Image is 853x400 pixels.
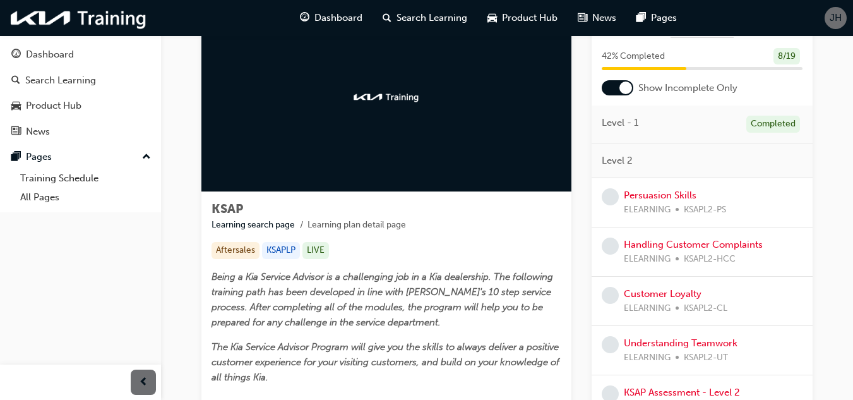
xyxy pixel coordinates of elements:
[212,341,562,383] span: The Kia Service Advisor Program will give you the skills to always deliver a positive customer ex...
[26,150,52,164] div: Pages
[5,120,156,143] a: News
[26,124,50,139] div: News
[15,188,156,207] a: All Pages
[6,5,152,31] img: kia-training
[26,47,74,62] div: Dashboard
[373,5,477,31] a: search-iconSearch Learning
[314,11,362,25] span: Dashboard
[5,94,156,118] a: Product Hub
[397,11,467,25] span: Search Learning
[307,218,406,233] li: Learning plan detail page
[624,190,696,201] a: Persuasion Skills
[212,271,556,328] span: Being a Kia Service Advisor is a challenging job in a Kia dealership. The following training path...
[684,301,727,316] span: KSAPL2-CL
[11,152,21,163] span: pages-icon
[139,375,148,391] span: prev-icon
[25,73,96,88] div: Search Learning
[624,239,763,250] a: Handling Customer Complaints
[651,11,677,25] span: Pages
[352,91,421,104] img: kia-training
[825,7,847,29] button: JH
[578,10,587,26] span: news-icon
[746,116,800,133] div: Completed
[624,301,671,316] span: ELEARNING
[5,40,156,145] button: DashboardSearch LearningProduct HubNews
[602,154,633,168] span: Level 2
[592,11,616,25] span: News
[302,242,329,259] div: LIVE
[477,5,568,31] a: car-iconProduct Hub
[638,81,737,95] span: Show Incomplete Only
[684,351,728,365] span: KSAPL2-UT
[502,11,558,25] span: Product Hub
[602,49,665,64] span: 42 % Completed
[773,48,800,65] div: 8 / 19
[624,288,701,300] a: Customer Loyalty
[11,75,20,87] span: search-icon
[624,337,737,349] a: Understanding Teamwork
[142,149,151,166] span: up-icon
[602,188,619,205] span: learningRecordVerb_NONE-icon
[602,238,619,255] span: learningRecordVerb_NONE-icon
[602,287,619,304] span: learningRecordVerb_NONE-icon
[568,5,626,31] a: news-iconNews
[11,100,21,112] span: car-icon
[602,336,619,353] span: learningRecordVerb_NONE-icon
[624,203,671,217] span: ELEARNING
[624,387,740,398] a: KSAP Assessment - Level 2
[636,10,646,26] span: pages-icon
[5,145,156,169] button: Pages
[624,351,671,365] span: ELEARNING
[262,242,300,259] div: KSAPLP
[487,10,497,26] span: car-icon
[212,242,259,259] div: Aftersales
[5,43,156,66] a: Dashboard
[290,5,373,31] a: guage-iconDashboard
[11,49,21,61] span: guage-icon
[684,252,736,267] span: KSAPL2-HCC
[212,219,295,230] a: Learning search page
[5,69,156,92] a: Search Learning
[11,126,21,138] span: news-icon
[602,116,638,130] span: Level - 1
[212,202,243,216] span: KSAP
[15,169,156,188] a: Training Schedule
[383,10,391,26] span: search-icon
[684,203,726,217] span: KSAPL2-PS
[830,11,842,25] span: JH
[624,252,671,267] span: ELEARNING
[26,99,81,113] div: Product Hub
[626,5,687,31] a: pages-iconPages
[300,10,309,26] span: guage-icon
